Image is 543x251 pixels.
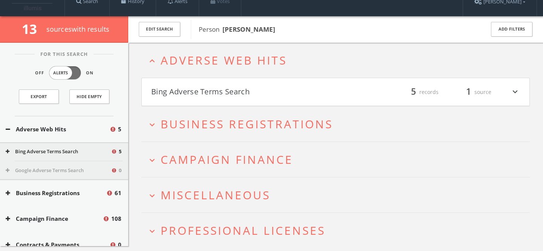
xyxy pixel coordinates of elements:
[147,54,530,66] button: expand_lessAdverse Web Hits
[86,70,94,76] span: On
[46,25,110,34] span: source s with results
[161,116,333,132] span: Business Registrations
[118,125,121,134] span: 5
[491,22,532,37] button: Add Filters
[115,189,121,197] span: 61
[147,226,157,236] i: expand_more
[147,56,157,66] i: expand_less
[147,120,157,130] i: expand_more
[161,52,287,68] span: Adverse Web Hits
[147,118,530,130] button: expand_moreBusiness Registrations
[35,51,94,58] span: For This Search
[118,240,121,249] span: 0
[199,25,275,34] span: Person
[22,20,43,38] span: 13
[6,148,111,156] button: Bing Adverse Terms Search
[161,187,270,203] span: Miscellaneous
[222,25,275,34] b: [PERSON_NAME]
[119,167,121,174] span: 0
[446,86,491,99] div: source
[147,153,530,166] button: expand_moreCampaign Finance
[463,85,474,99] span: 1
[6,125,109,134] button: Adverse Web Hits
[69,89,109,104] button: Hide Empty
[147,155,157,165] i: expand_more
[139,22,180,37] button: Edit Search
[6,240,109,249] button: Contracts & Payments
[408,85,419,99] span: 5
[19,89,59,104] a: Export
[6,167,111,174] button: Google Adverse Terms Search
[161,223,325,238] span: Professional Licenses
[119,148,121,156] span: 5
[393,86,439,99] div: records
[6,214,103,223] button: Campaign Finance
[510,86,520,99] i: expand_more
[6,189,106,197] button: Business Registrations
[147,224,530,237] button: expand_moreProfessional Licenses
[111,214,121,223] span: 108
[161,152,293,167] span: Campaign Finance
[147,189,530,201] button: expand_moreMiscellaneous
[147,191,157,201] i: expand_more
[35,70,44,76] span: Off
[151,86,336,99] button: Bing Adverse Terms Search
